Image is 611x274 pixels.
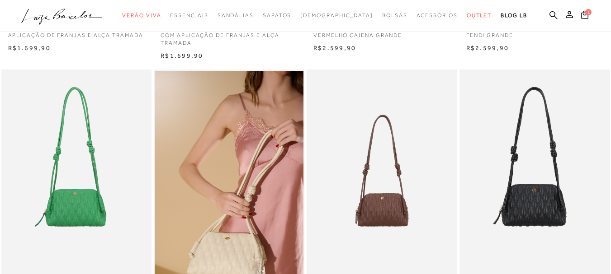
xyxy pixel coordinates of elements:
a: categoryNavScreenReaderText [170,7,208,24]
span: Essenciais [170,12,208,19]
a: BOLSA GRANDE EM CAMURÇA BEGE FENDI COM APLICAÇÃO DE FRANJAS E ALÇA TRAMADA [154,19,304,47]
a: categoryNavScreenReaderText [467,7,492,24]
a: noSubCategoriesText [300,7,373,24]
span: Acessórios [417,12,458,19]
span: 1 [585,9,592,15]
span: BLOG LB [501,12,527,19]
a: categoryNavScreenReaderText [122,7,161,24]
span: R$2.599,90 [466,44,509,51]
span: [DEMOGRAPHIC_DATA] [300,12,373,19]
span: Outlet [467,12,492,19]
span: Verão Viva [122,12,161,19]
span: R$1.699,90 [161,52,203,59]
span: Bolsas [382,12,407,19]
a: BLOG LB [501,7,527,24]
span: R$1.699,90 [8,44,51,51]
a: categoryNavScreenReaderText [263,7,291,24]
span: Sapatos [263,12,291,19]
a: categoryNavScreenReaderText [382,7,407,24]
span: R$2.599,90 [313,44,356,51]
a: categoryNavScreenReaderText [218,7,254,24]
button: 1 [578,10,591,22]
span: Sandálias [218,12,254,19]
a: categoryNavScreenReaderText [417,7,458,24]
